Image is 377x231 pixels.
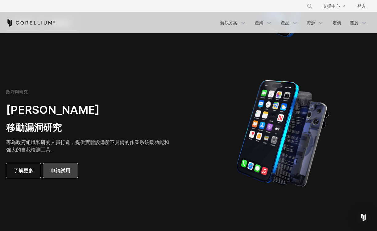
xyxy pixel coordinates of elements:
[6,89,28,94] font: 政府與研究
[6,139,169,153] font: 專為政府組織和研究人員打造，提供實體設備所不具備的作業系統級功能和強大的自我檢測工具。
[307,20,315,25] font: 資源
[255,20,263,25] font: 產業
[323,3,340,9] font: 支援中心
[6,122,62,133] font: 移動漏洞研究
[6,103,100,117] font: [PERSON_NAME]
[357,3,366,9] font: 登入
[236,80,329,188] img: iPhone 模型分為用於建立實體設備的機制。
[299,1,371,12] div: 導航選單
[304,1,315,12] button: 搜尋
[350,20,358,25] font: 關於
[51,167,70,174] font: 申請試用
[6,19,55,27] a: 科雷利姆之家
[6,163,41,178] a: 了解更多
[356,210,371,225] div: 開啟 Intercom Messenger
[43,163,78,178] a: 申請試用
[281,20,289,25] font: 產品
[14,167,33,174] font: 了解更多
[217,17,371,28] div: 導航選單
[333,20,341,25] font: 定價
[220,20,238,25] font: 解決方案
